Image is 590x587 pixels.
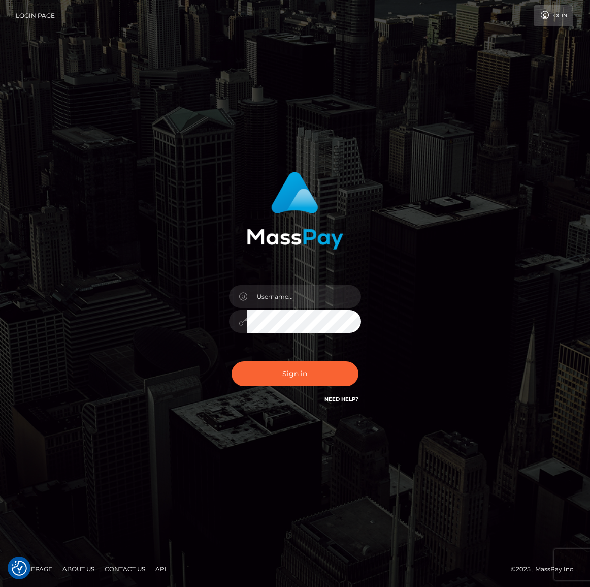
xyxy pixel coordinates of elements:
[151,561,171,577] a: API
[247,285,361,308] input: Username...
[511,564,582,575] div: © 2025 , MassPay Inc.
[232,361,358,386] button: Sign in
[324,396,358,403] a: Need Help?
[11,561,56,577] a: Homepage
[12,561,27,576] img: Revisit consent button
[58,561,99,577] a: About Us
[101,561,149,577] a: Contact Us
[12,561,27,576] button: Consent Preferences
[16,5,55,26] a: Login Page
[534,5,573,26] a: Login
[247,172,343,250] img: MassPay Login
